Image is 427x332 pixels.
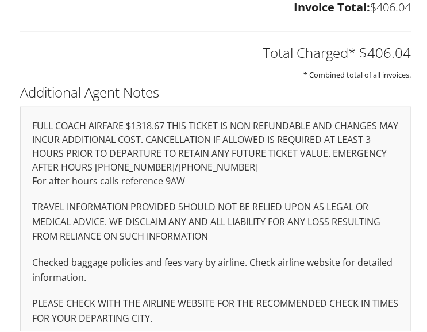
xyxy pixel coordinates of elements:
[20,81,411,101] h2: Additional Agent Notes
[32,295,399,324] p: PLEASE CHECK WITH THE AIRLINE WEBSITE FOR THE RECOMMENDED CHECK IN TIMES FOR YOUR DEPARTING CITY.
[303,68,411,78] small: * Combined total of all invoices.
[32,254,399,283] p: Checked baggage policies and fees vary by airline. Check airline website for detailed information.
[32,198,399,242] p: TRAVEL INFORMATION PROVIDED SHOULD NOT BE RELIED UPON AS LEGAL OR MEDICAL ADVICE. WE DISCLAIM ANY...
[20,41,411,61] h2: Total Charged* $406.04
[32,172,399,187] p: For after hours calls reference 9AW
